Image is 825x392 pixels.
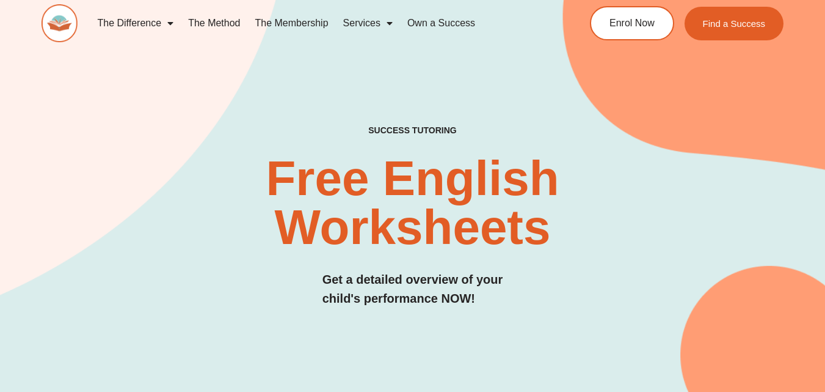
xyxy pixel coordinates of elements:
[400,9,482,37] a: Own a Success
[322,270,503,308] h3: Get a detailed overview of your child's performance NOW!
[685,7,784,40] a: Find a Success
[590,6,674,40] a: Enrol Now
[336,9,400,37] a: Services
[167,154,657,252] h2: Free English Worksheets​
[248,9,336,37] a: The Membership
[703,19,766,28] span: Find a Success
[90,9,181,37] a: The Difference
[609,18,655,28] span: Enrol Now
[181,9,247,37] a: The Method
[90,9,547,37] nav: Menu
[303,125,523,136] h4: SUCCESS TUTORING​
